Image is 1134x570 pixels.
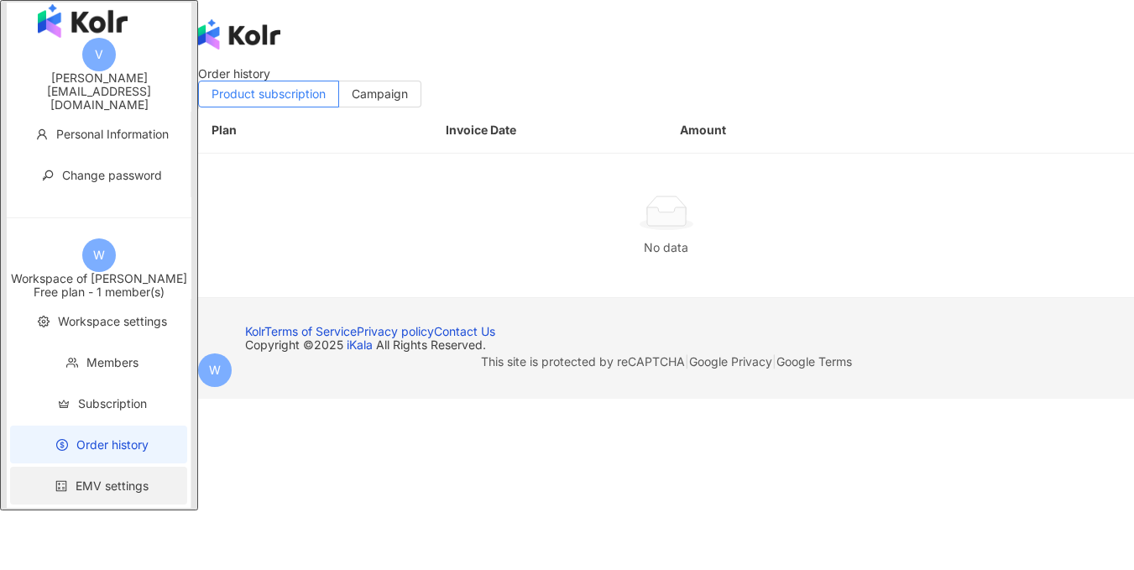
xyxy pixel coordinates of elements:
span: Campaign [352,86,408,101]
span: | [772,354,776,369]
a: Contact Us [434,324,495,338]
div: Order history [198,67,1134,81]
img: logo [38,4,128,38]
div: Copyright © 2025 All Rights Reserved. [245,338,1087,352]
a: Kolr [245,324,264,338]
span: W [209,361,221,379]
a: Google Privacy [689,354,772,369]
a: Google Terms [776,354,852,369]
span: Workspace settings [58,314,167,328]
span: Members [86,355,138,369]
span: calculator [55,480,67,492]
a: iKala [347,337,373,352]
th: Invoice Date [432,107,666,154]
span: | [685,354,689,369]
div: [EMAIL_ADDRESS][DOMAIN_NAME] [7,85,191,112]
span: Subscription [78,396,147,411]
a: Terms of Service [264,324,357,338]
span: Product subscription [212,86,326,101]
th: Amount [666,107,901,154]
div: [PERSON_NAME] [7,71,191,85]
div: Free plan - 1 member(s) [7,285,191,299]
span: EMV settings [76,478,149,493]
div: Workspace of [PERSON_NAME] [7,272,191,285]
span: Order history [76,437,149,452]
span: V [95,45,103,64]
a: Privacy policy [357,324,434,338]
span: W [93,246,105,264]
span: user [36,128,48,140]
span: key [42,170,54,181]
span: This site is protected by reCAPTCHA [481,352,852,372]
span: dollar [56,439,68,451]
th: Plan [198,107,432,154]
img: logo [198,19,280,50]
div: No data [218,238,1114,257]
span: Personal Information [56,127,169,141]
span: Change password [62,168,162,182]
